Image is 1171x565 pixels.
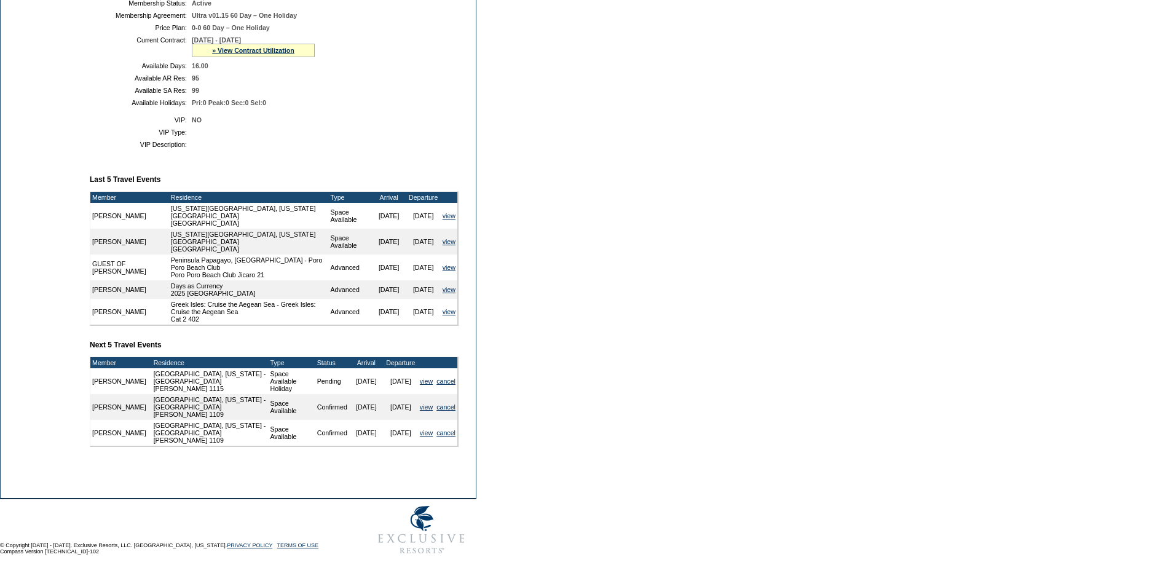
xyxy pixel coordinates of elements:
[328,280,371,299] td: Advanced
[152,368,269,394] td: [GEOGRAPHIC_DATA], [US_STATE] - [GEOGRAPHIC_DATA] [PERSON_NAME] 1115
[406,203,441,229] td: [DATE]
[95,62,187,69] td: Available Days:
[315,357,349,368] td: Status
[90,175,160,184] b: Last 5 Travel Events
[436,377,455,385] a: cancel
[372,192,406,203] td: Arrival
[192,99,266,106] span: Pri:0 Peak:0 Sec:0 Sel:0
[436,403,455,411] a: cancel
[443,238,455,245] a: view
[192,62,208,69] span: 16.00
[443,212,455,219] a: view
[90,255,169,280] td: GUEST OF [PERSON_NAME]
[268,394,315,420] td: Space Available
[192,116,202,124] span: NO
[95,12,187,19] td: Membership Agreement:
[420,403,433,411] a: view
[349,368,384,394] td: [DATE]
[192,12,297,19] span: Ultra v01.15 60 Day – One Holiday
[90,229,169,255] td: [PERSON_NAME]
[169,229,329,255] td: [US_STATE][GEOGRAPHIC_DATA], [US_STATE][GEOGRAPHIC_DATA] [GEOGRAPHIC_DATA]
[95,128,187,136] td: VIP Type:
[328,229,371,255] td: Space Available
[349,420,384,446] td: [DATE]
[90,299,169,325] td: [PERSON_NAME]
[406,255,441,280] td: [DATE]
[406,229,441,255] td: [DATE]
[420,429,433,437] a: view
[349,357,384,368] td: Arrival
[90,280,169,299] td: [PERSON_NAME]
[169,299,329,325] td: Greek Isles: Cruise the Aegean Sea - Greek Isles: Cruise the Aegean Sea Cat 2 402
[169,280,329,299] td: Days as Currency 2025 [GEOGRAPHIC_DATA]
[406,299,441,325] td: [DATE]
[227,542,272,548] a: PRIVACY POLICY
[90,368,148,394] td: [PERSON_NAME]
[90,394,148,420] td: [PERSON_NAME]
[152,394,269,420] td: [GEOGRAPHIC_DATA], [US_STATE] - [GEOGRAPHIC_DATA] [PERSON_NAME] 1109
[372,299,406,325] td: [DATE]
[406,280,441,299] td: [DATE]
[328,192,371,203] td: Type
[169,192,329,203] td: Residence
[95,116,187,124] td: VIP:
[315,394,349,420] td: Confirmed
[349,394,384,420] td: [DATE]
[315,368,349,394] td: Pending
[384,420,418,446] td: [DATE]
[192,87,199,94] span: 99
[384,394,418,420] td: [DATE]
[443,264,455,271] a: view
[384,357,418,368] td: Departure
[328,299,371,325] td: Advanced
[169,203,329,229] td: [US_STATE][GEOGRAPHIC_DATA], [US_STATE][GEOGRAPHIC_DATA] [GEOGRAPHIC_DATA]
[192,36,241,44] span: [DATE] - [DATE]
[328,203,371,229] td: Space Available
[436,429,455,437] a: cancel
[192,74,199,82] span: 95
[277,542,319,548] a: TERMS OF USE
[384,368,418,394] td: [DATE]
[443,308,455,315] a: view
[372,280,406,299] td: [DATE]
[366,499,476,561] img: Exclusive Resorts
[90,357,148,368] td: Member
[212,47,294,54] a: » View Contract Utilization
[90,203,169,229] td: [PERSON_NAME]
[328,255,371,280] td: Advanced
[90,192,169,203] td: Member
[90,341,162,349] b: Next 5 Travel Events
[268,420,315,446] td: Space Available
[95,24,187,31] td: Price Plan:
[315,420,349,446] td: Confirmed
[152,357,269,368] td: Residence
[406,192,441,203] td: Departure
[372,203,406,229] td: [DATE]
[268,357,315,368] td: Type
[372,229,406,255] td: [DATE]
[95,87,187,94] td: Available SA Res:
[95,99,187,106] td: Available Holidays:
[372,255,406,280] td: [DATE]
[169,255,329,280] td: Peninsula Papagayo, [GEOGRAPHIC_DATA] - Poro Poro Beach Club Poro Poro Beach Club Jicaro 21
[152,420,269,446] td: [GEOGRAPHIC_DATA], [US_STATE] - [GEOGRAPHIC_DATA] [PERSON_NAME] 1109
[95,74,187,82] td: Available AR Res:
[95,141,187,148] td: VIP Description:
[90,420,148,446] td: [PERSON_NAME]
[268,368,315,394] td: Space Available Holiday
[95,36,187,57] td: Current Contract:
[443,286,455,293] a: view
[192,24,270,31] span: 0-0 60 Day – One Holiday
[420,377,433,385] a: view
